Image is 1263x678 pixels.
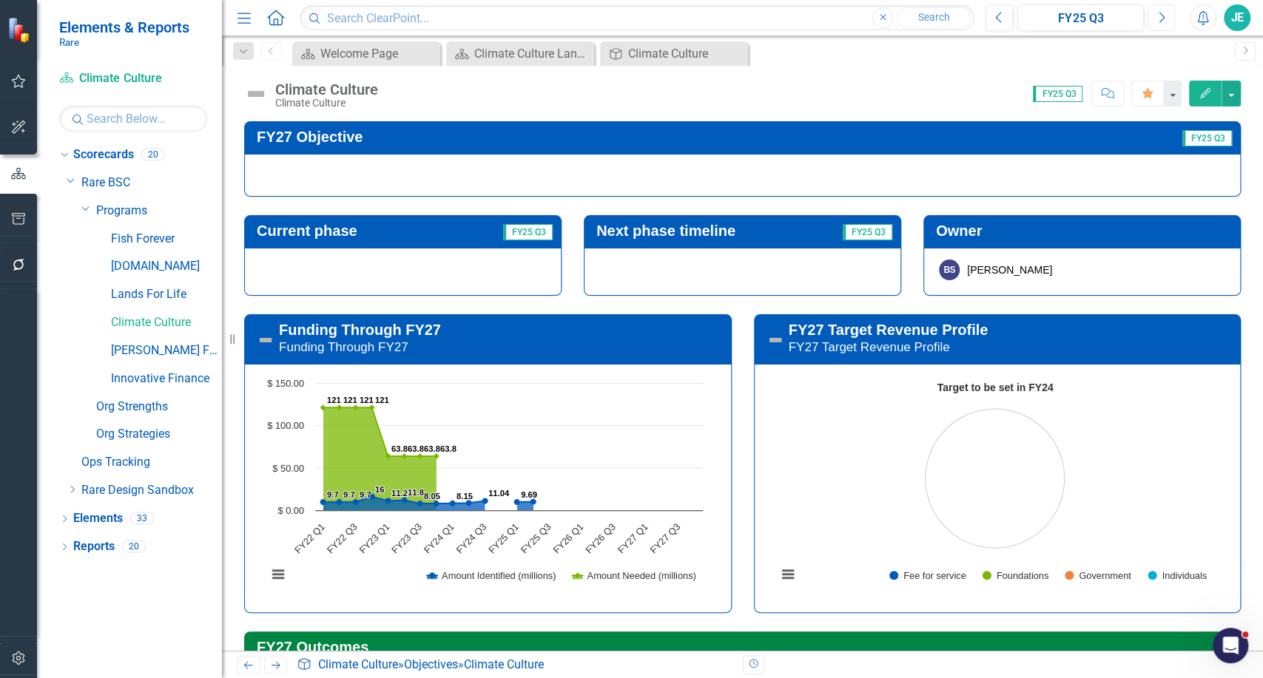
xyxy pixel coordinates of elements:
button: Show Foundations [983,570,1048,580]
button: Show Fee for service [889,570,966,580]
text: FY27 Q1 [616,521,650,555]
a: Climate Culture [318,657,398,671]
text: FY26 Q1 [550,521,585,555]
text: 11.04 [488,489,510,498]
text: $ 100.00 [267,420,304,431]
text: $ 0.00 [277,505,304,516]
h3: Owner [936,223,1233,239]
span: FY25 Q3 [1033,86,1082,102]
text: FY25 Q1 [486,521,521,555]
div: [PERSON_NAME] [967,262,1052,277]
a: Climate Culture [59,70,207,87]
text: 121 [327,396,341,404]
div: JE [1224,4,1250,31]
button: View chart menu, Chart [268,564,289,585]
text: FY24 Q1 [422,521,457,555]
a: [PERSON_NAME] Fund [111,342,222,359]
text: Target to be set in FY24 [937,382,1053,393]
text: 11.2 [391,489,408,498]
path: FY23 Q3, 8.05. Amount Identified (millions). [417,500,423,506]
path: FY22 Q2, 9.7. Amount Identified (millions). [337,499,343,505]
a: Scorecards [73,146,134,163]
button: Show Amount Identified (millions) [427,570,556,580]
input: Search ClearPoint... [300,5,974,31]
h3: Current phase [257,223,454,239]
span: FY25 Q3 [503,224,553,240]
text: 11.8 [408,488,424,497]
text: 8.15 [457,492,473,501]
text: 121 [343,396,357,404]
h3: Next phase timeline [596,223,814,239]
a: Programs [96,203,222,220]
div: 20 [122,540,146,553]
text: 16 [375,485,384,494]
small: FY27 Target Revenue Profile [789,340,950,354]
button: Show Amount Needed (millions) [572,570,696,580]
text: FY27 Q3 [647,521,682,555]
span: FY25 Q3 [1182,130,1232,146]
text: 121 [360,396,374,404]
a: [DOMAIN_NAME] [111,258,222,275]
a: Lands For Life [111,286,222,303]
div: Welcome Page [320,44,437,63]
button: Show Individuals [1148,570,1206,580]
path: FY23 Q4, 7.95. Amount Identified (millions). [434,501,439,506]
a: Fish Forever [111,231,222,248]
a: Ops Tracking [81,454,222,471]
button: Search [897,7,971,28]
div: Climate Culture [275,98,378,109]
button: FY25 Q3 [1017,4,1144,31]
small: Rare [59,36,189,48]
small: Funding Through FY27 [279,340,408,354]
text: FY25 Q3 [519,521,553,555]
input: Search Below... [59,106,207,132]
path: FY23 Q3, 63.8. Amount Needed (millions). [417,453,423,459]
a: Org Strategies [96,426,222,443]
a: Climate Culture [111,314,222,331]
a: Rare BSC [81,174,222,191]
div: » » [297,657,731,674]
text: FY24 Q3 [454,521,488,555]
text: FY22 Q3 [325,521,360,555]
svg: Interactive chart [260,376,710,597]
text: FY26 Q3 [583,521,618,555]
h3: FY27 Objective [257,129,916,145]
a: Funding Through FY27 [279,322,441,338]
a: Elements [73,510,123,527]
a: Objectives [404,657,458,671]
path: FY22 Q1, 121. Amount Needed (millions). [320,404,326,410]
text: FY23 Q3 [389,521,424,555]
path: FY23 Q4, 63.8. Amount Needed (millions). [434,453,439,459]
path: FY22 Q4, 16. Amount Identified (millions). [369,493,375,499]
path: FY22 Q2, 121. Amount Needed (millions). [337,404,343,410]
span: Search [918,11,950,23]
text: $ 150.00 [267,378,304,389]
img: Not Defined [244,82,268,106]
text: 9.69 [521,490,537,499]
text: Amount Needed (millions) [587,570,696,581]
a: Org Strengths [96,399,222,416]
path: FY22 Q3, 9.7. Amount Identified (millions). [353,499,359,505]
text: 63.8 [440,444,457,453]
div: FY25 Q3 [1023,10,1139,27]
svg: Interactive chart [769,376,1220,597]
text: 9.7 [360,490,371,499]
text: 121 [375,396,389,404]
img: ClearPoint Strategy [7,16,33,42]
text: 8.05 [424,492,440,501]
text: 9.7 [343,490,355,499]
path: FY25 Q1, 9.69. Amount Identified (millions). [514,499,520,505]
div: Target to be set in FY24. Highcharts interactive chart. [769,376,1226,597]
button: Show Government [1065,570,1131,580]
a: Reports [73,538,115,555]
div: BS [939,260,960,280]
a: Welcome Page [296,44,437,63]
button: View chart menu, Target to be set in FY24 [778,564,798,585]
path: FY22 Q3, 121. Amount Needed (millions). [353,404,359,410]
path: FY23 Q1, 11.2. Amount Identified (millions). [385,498,391,504]
span: Elements & Reports [59,18,189,36]
div: Chart. Highcharts interactive chart. [260,376,716,597]
text: 9.7 [327,490,339,499]
text: 63.8 [408,444,424,453]
text: 63.8 [424,444,440,453]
